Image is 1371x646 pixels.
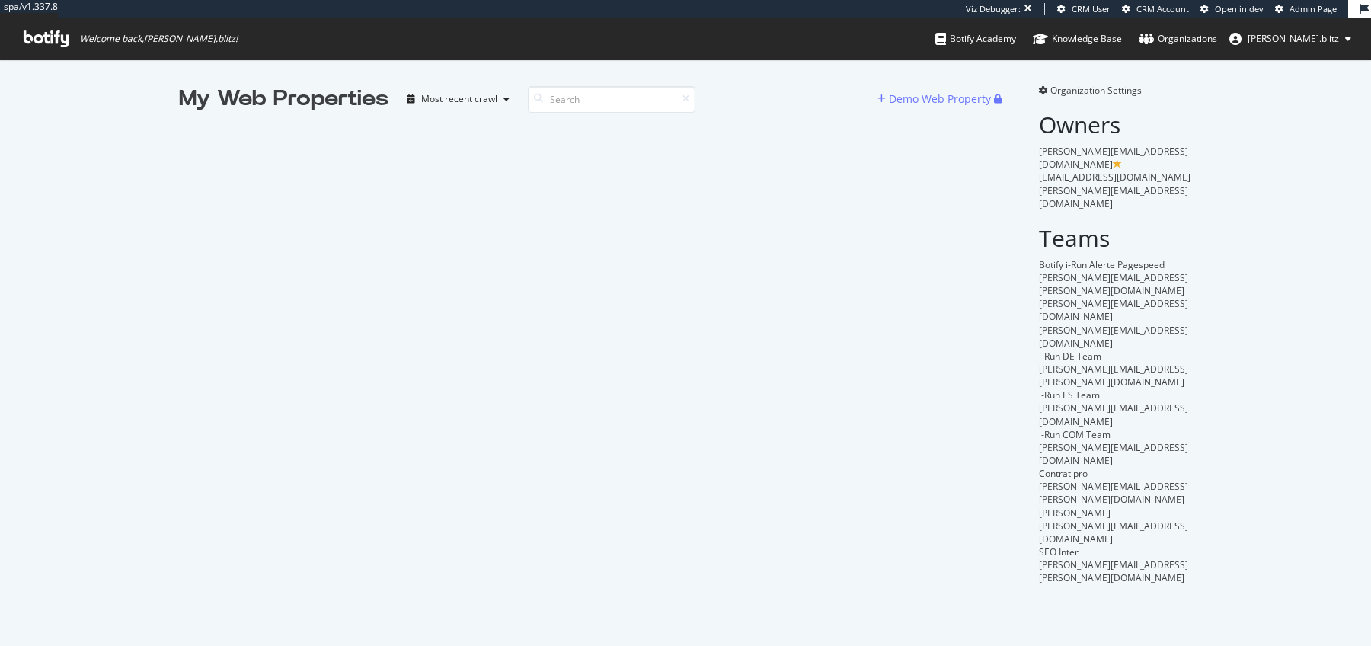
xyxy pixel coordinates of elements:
span: Admin Page [1290,3,1337,14]
span: [PERSON_NAME][EMAIL_ADDRESS][DOMAIN_NAME] [1039,297,1188,323]
span: [EMAIL_ADDRESS][DOMAIN_NAME] [1039,171,1190,184]
div: Botify i-Run Alerte Pagespeed [1039,258,1192,271]
div: Viz Debugger: [966,3,1021,15]
span: CRM Account [1136,3,1189,14]
span: [PERSON_NAME][EMAIL_ADDRESS][DOMAIN_NAME] [1039,520,1188,545]
a: Botify Academy [935,18,1016,59]
div: i-Run COM Team [1039,428,1192,441]
div: Demo Web Property [889,91,991,107]
span: [PERSON_NAME][EMAIL_ADDRESS][PERSON_NAME][DOMAIN_NAME] [1039,271,1188,297]
span: Organization Settings [1050,84,1142,97]
span: Welcome back, [PERSON_NAME].blitz ! [80,33,238,45]
button: Demo Web Property [877,87,994,111]
div: Organizations [1139,31,1217,46]
div: Botify Academy [935,31,1016,46]
a: CRM User [1057,3,1111,15]
span: alexandre.blitz [1248,32,1339,45]
a: Knowledge Base [1033,18,1122,59]
span: [PERSON_NAME][EMAIL_ADDRESS][DOMAIN_NAME] [1039,145,1188,171]
span: [PERSON_NAME][EMAIL_ADDRESS][DOMAIN_NAME] [1039,441,1188,467]
div: i-Run ES Team [1039,389,1192,401]
span: [PERSON_NAME][EMAIL_ADDRESS][DOMAIN_NAME] [1039,184,1188,210]
input: Search [528,86,695,113]
div: Contrat pro [1039,467,1192,480]
div: My Web Properties [179,84,388,114]
div: SEO Inter [1039,545,1192,558]
span: Open in dev [1215,3,1264,14]
div: Most recent crawl [421,94,497,104]
div: Knowledge Base [1033,31,1122,46]
span: [PERSON_NAME][EMAIL_ADDRESS][PERSON_NAME][DOMAIN_NAME] [1039,558,1188,584]
span: CRM User [1072,3,1111,14]
span: [PERSON_NAME][EMAIL_ADDRESS][PERSON_NAME][DOMAIN_NAME] [1039,480,1188,506]
h2: Teams [1039,225,1192,251]
button: [PERSON_NAME].blitz [1217,27,1363,51]
div: [PERSON_NAME] [1039,507,1192,520]
span: [PERSON_NAME][EMAIL_ADDRESS][DOMAIN_NAME] [1039,324,1188,350]
a: Demo Web Property [877,92,994,105]
a: Organizations [1139,18,1217,59]
h2: Owners [1039,112,1192,137]
span: [PERSON_NAME][EMAIL_ADDRESS][DOMAIN_NAME] [1039,401,1188,427]
a: CRM Account [1122,3,1189,15]
a: Open in dev [1200,3,1264,15]
button: Most recent crawl [401,87,516,111]
span: [PERSON_NAME][EMAIL_ADDRESS][PERSON_NAME][DOMAIN_NAME] [1039,363,1188,389]
div: i-Run DE Team [1039,350,1192,363]
a: Admin Page [1275,3,1337,15]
